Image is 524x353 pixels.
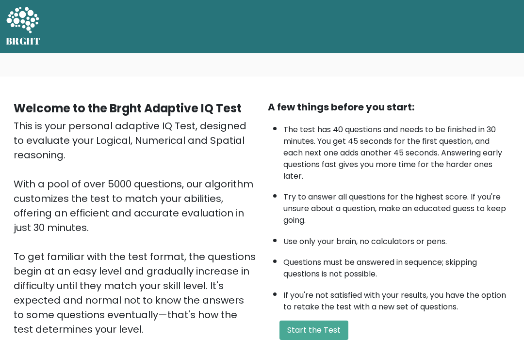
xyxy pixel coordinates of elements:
li: If you're not satisfied with your results, you have the option to retake the test with a new set ... [283,285,510,313]
li: Questions must be answered in sequence; skipping questions is not possible. [283,252,510,280]
a: BRGHT [6,4,41,49]
b: Welcome to the Brght Adaptive IQ Test [14,100,242,116]
h5: BRGHT [6,35,41,47]
li: Try to answer all questions for the highest score. If you're unsure about a question, make an edu... [283,186,510,226]
button: Start the Test [279,321,348,340]
li: Use only your brain, no calculators or pens. [283,231,510,247]
div: A few things before you start: [268,100,510,114]
li: The test has 40 questions and needs to be finished in 30 minutes. You get 45 seconds for the firs... [283,119,510,182]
